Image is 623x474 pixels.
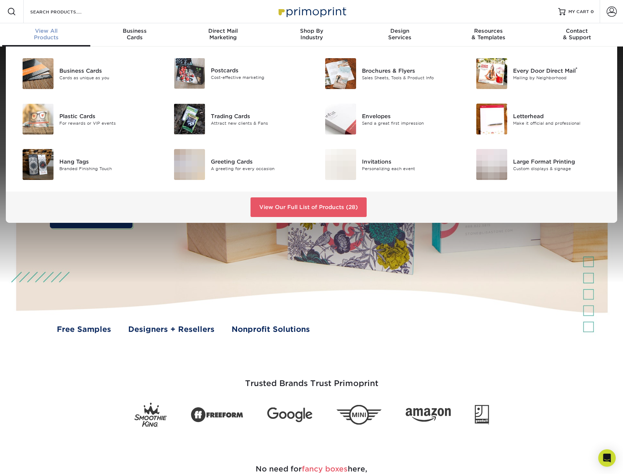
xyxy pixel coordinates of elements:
[57,324,111,335] a: Free Samples
[23,104,54,134] img: Plastic Cards
[59,67,155,75] div: Business Cards
[476,58,507,89] img: Every Door Direct Mail
[513,75,608,81] div: Mailing by Neighborhood
[15,101,155,137] a: Plastic Cards Plastic Cards For rewards or VIP events
[59,120,155,126] div: For rewards or VIP events
[166,101,306,137] a: Trading Cards Trading Cards Attract new clients & Fans
[2,452,62,471] iframe: Google Customer Reviews
[325,58,356,89] img: Brochures & Flyers
[99,361,525,397] h3: Trusted Brands Trust Primoprint
[174,149,205,180] img: Greeting Cards
[468,55,608,92] a: Every Door Direct Mail Every Door Direct Mail® Mailing by Neighborhood
[128,324,214,335] a: Designers + Resellers
[166,55,306,92] a: Postcards Postcards Cost-effective marketing
[211,157,306,165] div: Greeting Cards
[90,23,179,47] a: BusinessCards
[325,149,356,180] img: Invitations
[23,149,54,180] img: Hang Tags
[533,28,621,41] div: & Support
[356,28,444,34] span: Design
[317,146,457,183] a: Invitations Invitations Personalizing each event
[211,75,306,81] div: Cost-effective marketing
[59,165,155,172] div: Branded Finishing Touch
[232,324,310,335] a: Nonprofit Solutions
[533,23,621,47] a: Contact& Support
[275,4,348,19] img: Primoprint
[475,405,489,425] img: Goodwill
[576,67,577,72] sup: ®
[591,9,594,14] span: 0
[211,67,306,75] div: Postcards
[211,120,306,126] div: Attract new clients & Fans
[362,120,457,126] div: Send a great first impression
[211,112,306,120] div: Trading Cards
[59,112,155,120] div: Plastic Cards
[29,7,100,16] input: SEARCH PRODUCTS.....
[179,28,267,34] span: Direct Mail
[317,55,457,92] a: Brochures & Flyers Brochures & Flyers Sales Sheets, Tools & Product Info
[533,28,621,34] span: Contact
[406,408,451,422] img: Amazon
[317,101,457,137] a: Envelopes Envelopes Send a great first impression
[134,403,167,427] img: Smoothie King
[211,165,306,172] div: A greeting for every occasion
[174,58,205,89] img: Postcards
[336,405,382,425] img: Mini
[356,28,444,41] div: Services
[302,465,348,473] span: fancy boxes
[468,146,608,183] a: Large Format Printing Large Format Printing Custom displays & signage
[2,23,91,47] a: View AllProducts
[513,120,608,126] div: Make it official and professional
[444,28,533,41] div: & Templates
[513,157,608,165] div: Large Format Printing
[2,28,91,34] span: View All
[267,28,356,41] div: Industry
[362,157,457,165] div: Invitations
[362,67,457,75] div: Brochures & Flyers
[23,58,54,89] img: Business Cards
[362,112,457,120] div: Envelopes
[476,149,507,180] img: Large Format Printing
[362,75,457,81] div: Sales Sheets, Tools & Product Info
[267,23,356,47] a: Shop ByIndustry
[468,101,608,137] a: Letterhead Letterhead Make it official and professional
[444,23,533,47] a: Resources& Templates
[251,197,367,217] a: View Our Full List of Products (28)
[90,28,179,41] div: Cards
[2,28,91,41] div: Products
[513,165,608,172] div: Custom displays & signage
[598,449,616,467] div: Open Intercom Messenger
[179,28,267,41] div: Marketing
[476,104,507,134] img: Letterhead
[267,407,312,422] img: Google
[15,146,155,183] a: Hang Tags Hang Tags Branded Finishing Touch
[59,157,155,165] div: Hang Tags
[513,112,608,120] div: Letterhead
[513,67,608,75] div: Every Door Direct Mail
[90,28,179,34] span: Business
[179,23,267,47] a: Direct MailMarketing
[356,23,444,47] a: DesignServices
[191,403,243,426] img: Freeform
[267,28,356,34] span: Shop By
[362,165,457,172] div: Personalizing each event
[444,28,533,34] span: Resources
[325,104,356,134] img: Envelopes
[59,75,155,81] div: Cards as unique as you
[568,9,589,15] span: MY CART
[166,146,306,183] a: Greeting Cards Greeting Cards A greeting for every occasion
[15,55,155,92] a: Business Cards Business Cards Cards as unique as you
[174,104,205,134] img: Trading Cards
